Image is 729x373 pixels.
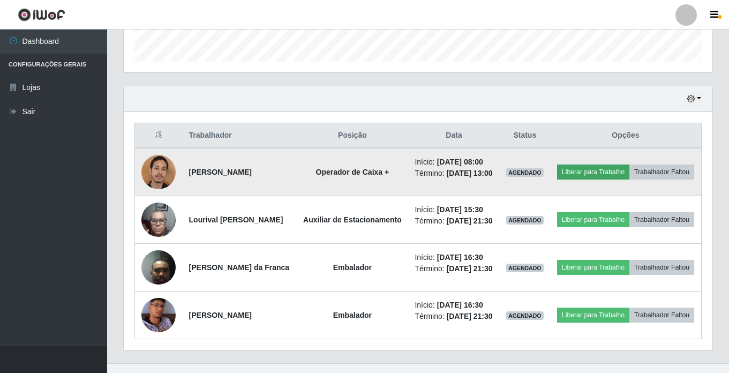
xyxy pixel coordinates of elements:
[437,301,483,309] time: [DATE] 16:30
[183,123,297,148] th: Trabalhador
[447,264,493,273] time: [DATE] 21:30
[415,252,493,263] li: Início:
[447,217,493,225] time: [DATE] 21:30
[141,149,176,195] img: 1736790726296.jpeg
[141,244,176,290] img: 1692747616301.jpeg
[333,263,372,272] strong: Embalador
[408,123,499,148] th: Data
[333,311,372,319] strong: Embalador
[500,123,550,148] th: Status
[437,158,483,166] time: [DATE] 08:00
[415,204,493,215] li: Início:
[296,123,408,148] th: Posição
[506,216,544,225] span: AGENDADO
[557,165,629,180] button: Liberar para Trabalho
[18,8,65,21] img: CoreUI Logo
[189,215,283,224] strong: Lourival [PERSON_NAME]
[316,168,389,176] strong: Operador de Caixa +
[303,215,402,224] strong: Auxiliar de Estacionamento
[557,212,629,227] button: Liberar para Trabalho
[506,168,544,177] span: AGENDADO
[437,205,483,214] time: [DATE] 15:30
[506,311,544,320] span: AGENDADO
[629,212,694,227] button: Trabalhador Faltou
[557,260,629,275] button: Liberar para Trabalho
[629,165,694,180] button: Trabalhador Faltou
[141,285,176,346] img: 1712980533398.jpeg
[447,169,493,177] time: [DATE] 13:00
[437,253,483,262] time: [DATE] 16:30
[415,311,493,322] li: Término:
[415,215,493,227] li: Término:
[189,311,252,319] strong: [PERSON_NAME]
[550,123,702,148] th: Opções
[415,263,493,274] li: Término:
[506,264,544,272] span: AGENDADO
[415,300,493,311] li: Início:
[415,156,493,168] li: Início:
[629,260,694,275] button: Trabalhador Faltou
[189,263,289,272] strong: [PERSON_NAME] da Franca
[447,312,493,320] time: [DATE] 21:30
[141,197,176,242] img: 1752365039975.jpeg
[189,168,252,176] strong: [PERSON_NAME]
[557,308,629,323] button: Liberar para Trabalho
[415,168,493,179] li: Término:
[629,308,694,323] button: Trabalhador Faltou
